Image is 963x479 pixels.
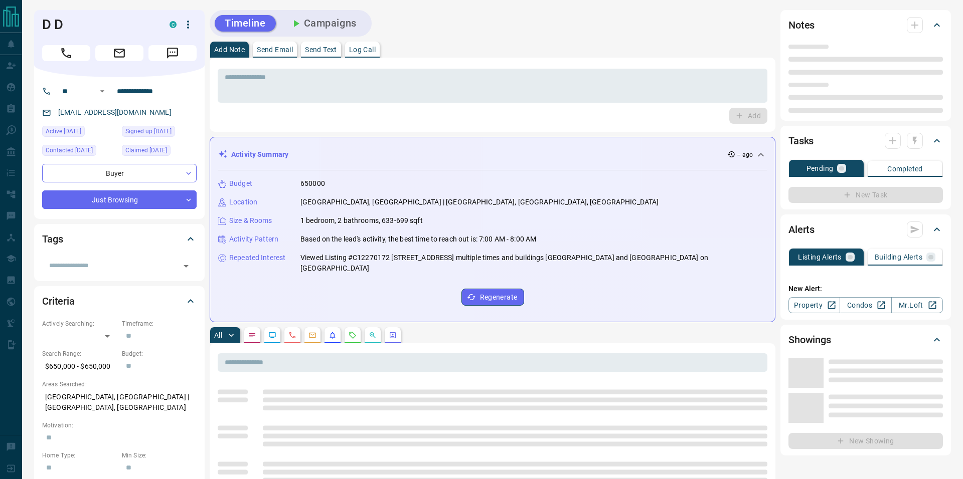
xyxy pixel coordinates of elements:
div: Alerts [788,217,943,242]
div: Buyer [42,164,197,182]
div: Fri Aug 01 2025 [122,145,197,159]
p: $650,000 - $650,000 [42,358,117,375]
p: Listing Alerts [798,254,842,261]
a: [EMAIL_ADDRESS][DOMAIN_NAME] [58,108,172,116]
p: Completed [887,165,923,172]
p: Min Size: [122,451,197,460]
svg: Emails [308,331,316,339]
span: Call [42,45,90,61]
p: Search Range: [42,349,117,358]
svg: Calls [288,331,296,339]
button: Open [179,259,193,273]
svg: Lead Browsing Activity [268,331,276,339]
button: Regenerate [461,289,524,306]
svg: Notes [248,331,256,339]
p: Send Text [305,46,337,53]
p: Send Email [257,46,293,53]
a: Property [788,297,840,313]
p: Actively Searching: [42,319,117,328]
button: Timeline [215,15,276,32]
a: Condos [840,297,891,313]
p: Pending [807,165,834,172]
p: Log Call [349,46,376,53]
svg: Listing Alerts [329,331,337,339]
p: Areas Searched: [42,380,197,389]
p: [GEOGRAPHIC_DATA], [GEOGRAPHIC_DATA] | [GEOGRAPHIC_DATA], [GEOGRAPHIC_DATA] [42,389,197,416]
p: Motivation: [42,421,197,430]
h1: D D [42,17,154,33]
span: Signed up [DATE] [125,126,172,136]
h2: Tags [42,231,63,247]
div: Showings [788,328,943,352]
div: Fri Aug 01 2025 [42,145,117,159]
button: Campaigns [280,15,367,32]
p: Building Alerts [875,254,922,261]
p: 650000 [300,178,325,189]
div: Notes [788,13,943,37]
span: Contacted [DATE] [46,145,93,155]
div: Activity Summary-- ago [218,145,767,164]
p: All [214,332,222,339]
div: Criteria [42,289,197,313]
h2: Criteria [42,293,75,309]
span: Message [148,45,197,61]
p: Budget [229,178,252,189]
p: 1 bedroom, 2 bathrooms, 633-699 sqft [300,215,423,226]
span: Claimed [DATE] [125,145,167,155]
div: Just Browsing [42,190,197,209]
h2: Alerts [788,221,815,237]
p: Viewed Listing #C12270172 [STREET_ADDRESS] multiple times and buildings [GEOGRAPHIC_DATA] and [GE... [300,253,767,274]
svg: Opportunities [369,331,377,339]
p: Location [229,197,257,207]
span: Active [DATE] [46,126,81,136]
p: Budget: [122,349,197,358]
div: Fri Aug 01 2025 [42,126,117,140]
div: Fri Aug 01 2025 [122,126,197,140]
p: New Alert: [788,284,943,294]
h2: Tasks [788,133,814,149]
button: Open [96,85,108,97]
p: Activity Pattern [229,234,278,245]
h2: Showings [788,332,831,348]
p: Home Type: [42,451,117,460]
p: Add Note [214,46,245,53]
p: [GEOGRAPHIC_DATA], [GEOGRAPHIC_DATA] | [GEOGRAPHIC_DATA], [GEOGRAPHIC_DATA], [GEOGRAPHIC_DATA] [300,197,659,207]
p: Size & Rooms [229,215,272,226]
svg: Agent Actions [389,331,397,339]
svg: Requests [349,331,357,339]
p: Repeated Interest [229,253,285,263]
a: Mr.Loft [891,297,943,313]
p: Based on the lead's activity, the best time to reach out is: 7:00 AM - 8:00 AM [300,234,536,245]
p: -- ago [737,150,753,159]
div: Tags [42,227,197,251]
p: Timeframe: [122,319,197,328]
div: condos.ca [170,21,177,28]
div: Tasks [788,129,943,153]
span: Email [95,45,143,61]
h2: Notes [788,17,815,33]
p: Activity Summary [231,149,288,160]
